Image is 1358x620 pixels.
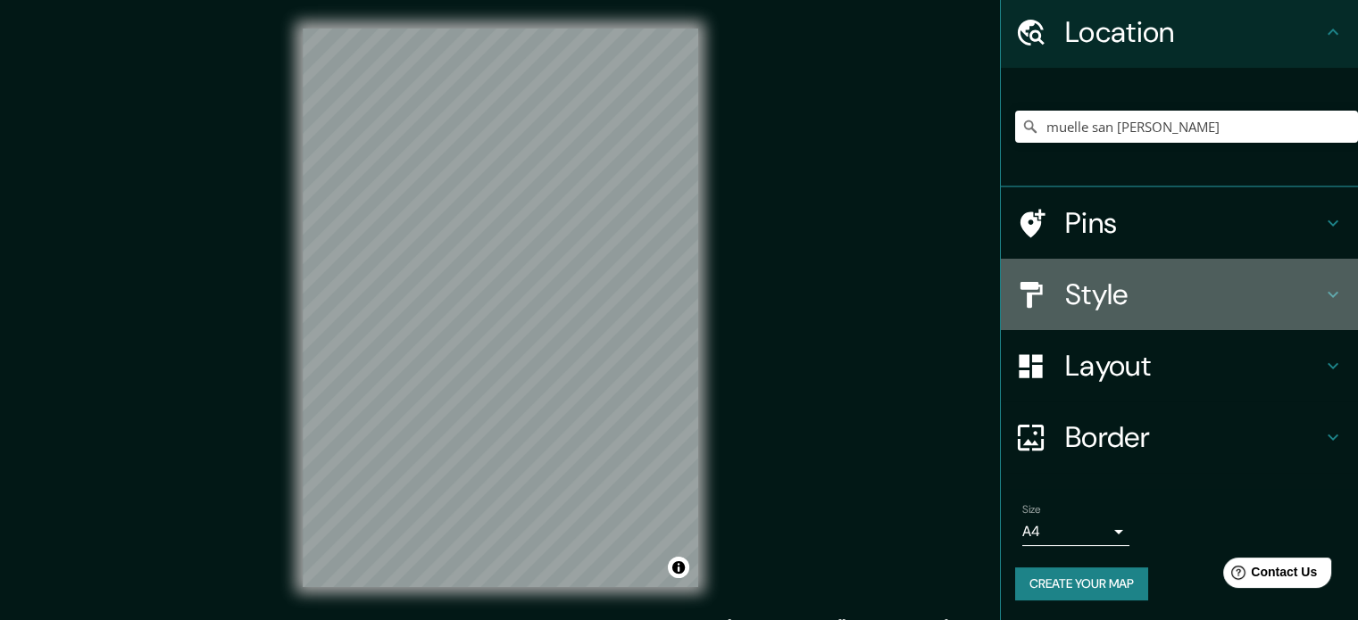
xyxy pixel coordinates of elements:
h4: Layout [1065,348,1322,384]
div: Border [1001,401,1358,473]
h4: Location [1065,14,1322,50]
div: A4 [1022,517,1129,546]
div: Style [1001,259,1358,330]
div: Pins [1001,187,1358,259]
button: Create your map [1015,567,1148,600]
h4: Pins [1065,205,1322,241]
iframe: Help widget launcher [1199,550,1338,600]
label: Size [1022,502,1041,517]
input: Pick your city or area [1015,111,1358,143]
h4: Border [1065,419,1322,455]
h4: Style [1065,277,1322,312]
button: Toggle attribution [668,557,689,578]
canvas: Map [303,29,698,587]
div: Layout [1001,330,1358,401]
